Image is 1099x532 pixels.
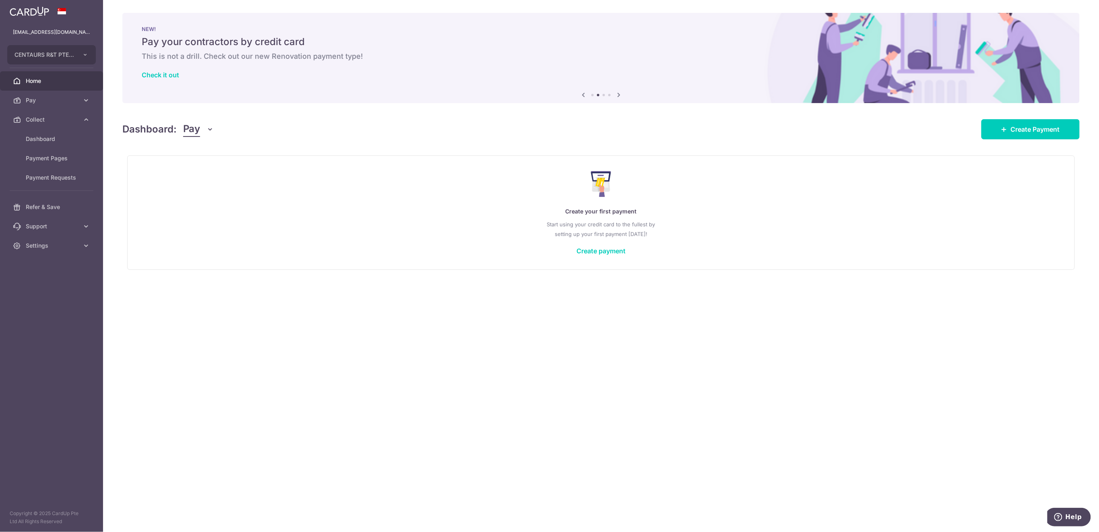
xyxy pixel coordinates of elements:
[142,35,1060,48] h5: Pay your contractors by credit card
[26,77,79,85] span: Home
[122,122,177,137] h4: Dashboard:
[26,154,79,162] span: Payment Pages
[183,122,214,137] button: Pay
[142,52,1060,61] h6: This is not a drill. Check out our new Renovation payment type!
[122,13,1080,103] img: Renovation banner
[26,222,79,230] span: Support
[142,26,1060,32] p: NEW!
[26,242,79,250] span: Settings
[1047,508,1091,528] iframe: Opens a widget where you can find more information
[26,116,79,124] span: Collect
[14,51,74,59] span: CENTAURS R&T PTE. LTD.
[7,45,96,64] button: CENTAURS R&T PTE. LTD.
[10,6,49,16] img: CardUp
[1011,124,1060,134] span: Create Payment
[142,71,179,79] a: Check it out
[26,174,79,182] span: Payment Requests
[144,207,1058,216] p: Create your first payment
[981,119,1080,139] a: Create Payment
[576,247,626,255] a: Create payment
[591,171,611,197] img: Make Payment
[26,96,79,104] span: Pay
[26,203,79,211] span: Refer & Save
[183,122,200,137] span: Pay
[144,219,1058,239] p: Start using your credit card to the fullest by setting up your first payment [DATE]!
[26,135,79,143] span: Dashboard
[13,28,90,36] p: [EMAIL_ADDRESS][DOMAIN_NAME]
